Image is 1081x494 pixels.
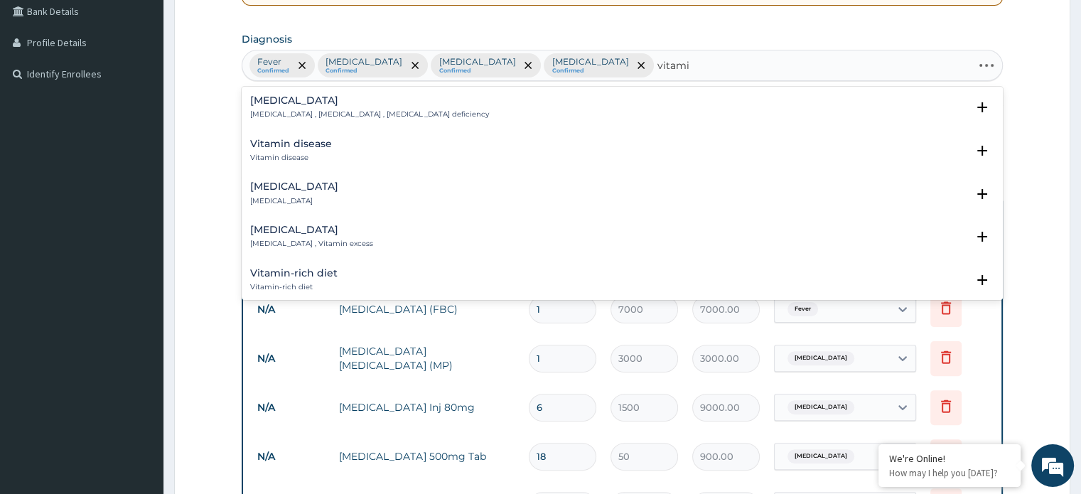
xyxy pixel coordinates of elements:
i: open select status [974,228,991,245]
p: Vitamin-rich diet [250,282,338,292]
td: N/A [250,296,332,323]
textarea: Type your message and hit 'Enter' [7,337,271,387]
span: We're online! [82,154,196,297]
small: Confirmed [439,68,515,75]
div: We're Online! [889,452,1010,465]
td: [MEDICAL_DATA] (FBC) [332,295,521,323]
p: [MEDICAL_DATA] [552,56,628,68]
h4: [MEDICAL_DATA] [250,95,488,106]
td: [MEDICAL_DATA] 500mg Tab [332,442,521,471]
span: Fever [787,302,818,316]
img: d_794563401_company_1708531726252_794563401 [26,71,58,107]
label: Diagnosis [242,32,292,46]
span: [MEDICAL_DATA] [787,449,854,463]
div: Minimize live chat window [233,7,267,41]
td: [MEDICAL_DATA] [MEDICAL_DATA] (MP) [332,337,521,380]
i: open select status [974,272,991,289]
span: remove selection option [522,59,534,72]
i: open select status [974,99,991,116]
span: remove selection option [409,59,421,72]
span: remove selection option [635,59,647,72]
td: [MEDICAL_DATA] Inj 80mg [332,393,521,421]
td: N/A [250,394,332,421]
small: Confirmed [552,68,628,75]
i: open select status [974,186,991,203]
p: [MEDICAL_DATA] [439,56,515,68]
span: remove selection option [296,59,308,72]
i: open select status [974,142,991,159]
p: How may I help you today? [889,467,1010,479]
p: [MEDICAL_DATA] , [MEDICAL_DATA] , [MEDICAL_DATA] deficiency [250,109,488,119]
small: Confirmed [326,68,402,75]
div: Chat with us now [74,80,239,98]
h4: Vitamin disease [250,139,332,149]
td: N/A [250,345,332,372]
p: [MEDICAL_DATA] , Vitamin excess [250,239,373,249]
h4: [MEDICAL_DATA] [250,225,373,235]
td: N/A [250,444,332,470]
small: Confirmed [257,68,289,75]
p: Vitamin disease [250,153,332,163]
span: [MEDICAL_DATA] [787,351,854,365]
h4: [MEDICAL_DATA] [250,181,338,192]
h4: Vitamin-rich diet [250,268,338,279]
p: [MEDICAL_DATA] [250,196,338,206]
p: [MEDICAL_DATA] [326,56,402,68]
p: Fever [257,56,289,68]
span: [MEDICAL_DATA] [787,400,854,414]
